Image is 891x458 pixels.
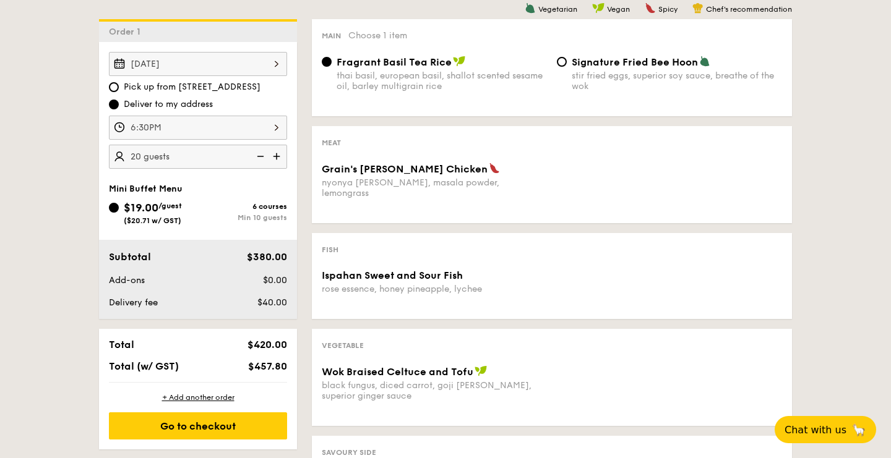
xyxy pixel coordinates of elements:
[257,297,287,308] span: $40.00
[198,202,287,211] div: 6 courses
[851,423,866,437] span: 🦙
[109,412,287,439] div: Go to checkout
[322,163,488,175] span: Grain's [PERSON_NAME] Chicken
[572,56,698,68] span: Signature Fried Bee Hoon
[109,275,145,286] span: Add-ons
[158,201,182,210] span: /guest
[124,81,260,93] span: Pick up from [STREET_ADDRESS]
[692,2,704,14] img: icon-chef-hat.a58ddaea.svg
[247,339,287,350] span: $420.00
[658,5,678,14] span: Spicy
[109,297,158,308] span: Delivery fee
[124,216,181,225] span: ($20.71 w/ GST)
[109,392,287,402] div: + Add another order
[322,341,364,350] span: Vegetable
[198,213,287,222] div: Min 10 guests
[250,145,269,168] img: icon-reduce.1d2dbef1.svg
[109,27,145,37] span: Order 1
[775,416,876,443] button: Chat with us🦙
[322,380,547,401] div: black fungus, diced carrot, goji [PERSON_NAME], superior ginger sauce
[322,57,332,67] input: Fragrant Basil Tea Ricethai basil, european basil, shallot scented sesame oil, barley multigrain ...
[124,98,213,111] span: Deliver to my address
[453,56,465,67] img: icon-vegan.f8ff3823.svg
[607,5,630,14] span: Vegan
[109,339,134,350] span: Total
[785,424,846,436] span: Chat with us
[322,366,473,378] span: Wok Braised Celtuce and Tofu
[557,57,567,67] input: Signature Fried Bee Hoonstir fried eggs, superior soy sauce, breathe of the wok
[475,365,487,376] img: icon-vegan.f8ff3823.svg
[322,32,341,40] span: Main
[263,275,287,286] span: $0.00
[109,116,287,140] input: Event time
[322,177,547,198] div: nyonya [PERSON_NAME], masala powder, lemongrass
[322,284,547,294] div: rose essence, honey pineapple, lychee
[525,2,536,14] img: icon-vegetarian.fe4039eb.svg
[248,360,287,372] span: $457.80
[322,138,341,147] span: Meat
[348,30,407,41] span: Choose 1 item
[592,2,605,14] img: icon-vegan.f8ff3823.svg
[247,251,287,263] span: $380.00
[109,52,287,76] input: Event date
[109,203,119,213] input: $19.00/guest($20.71 w/ GST)6 coursesMin 10 guests
[645,2,656,14] img: icon-spicy.37a8142b.svg
[109,82,119,92] input: Pick up from [STREET_ADDRESS]
[322,245,338,254] span: Fish
[322,448,376,457] span: Savoury Side
[109,184,183,194] span: Mini Buffet Menu
[706,5,792,14] span: Chef's recommendation
[489,163,500,174] img: icon-spicy.37a8142b.svg
[538,5,577,14] span: Vegetarian
[269,145,287,168] img: icon-add.58712e84.svg
[109,100,119,109] input: Deliver to my address
[337,70,547,91] div: thai basil, european basil, shallot scented sesame oil, barley multigrain rice
[322,269,463,281] span: Ispahan Sweet and Sour Fish
[572,70,782,91] div: stir fried eggs, superior soy sauce, breathe of the wok
[699,56,710,67] img: icon-vegetarian.fe4039eb.svg
[124,201,158,214] span: $19.00
[337,56,452,68] span: Fragrant Basil Tea Rice
[109,251,151,263] span: Subtotal
[109,360,179,372] span: Total (w/ GST)
[109,145,287,169] input: Number of guests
